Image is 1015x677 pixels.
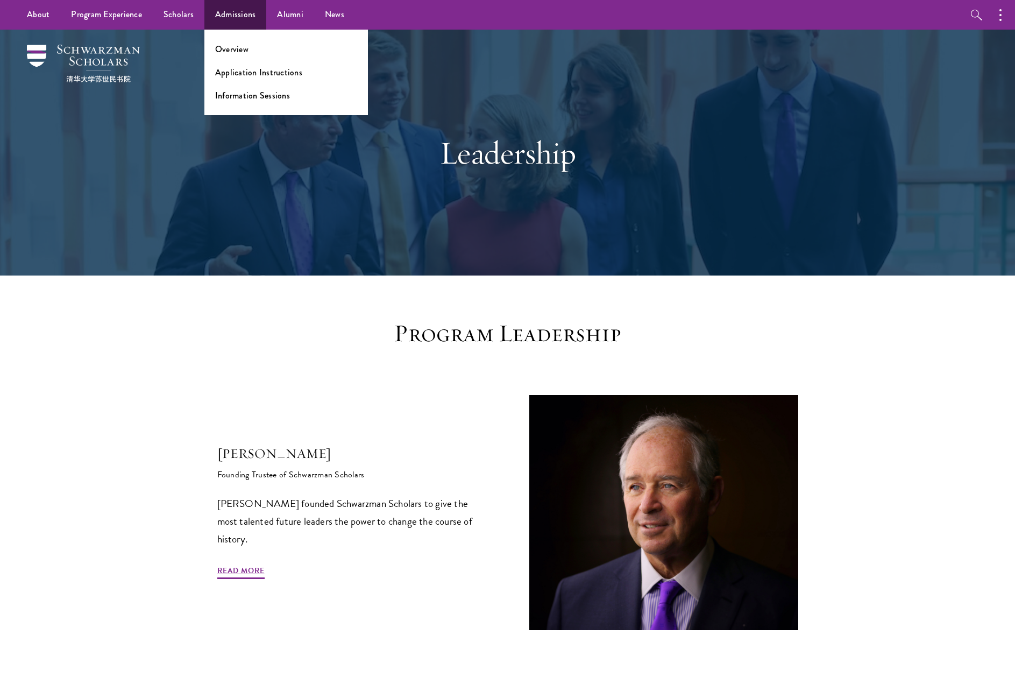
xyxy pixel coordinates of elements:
[217,495,486,548] p: [PERSON_NAME] founded Schwarzman Scholars to give the most talented future leaders the power to c...
[217,445,486,463] h5: [PERSON_NAME]
[217,463,486,481] h6: Founding Trustee of Schwarzman Scholars
[217,564,265,581] a: Read More
[322,133,693,172] h1: Leadership
[215,43,249,55] a: Overview
[215,89,290,102] a: Information Sessions
[341,319,675,349] h3: Program Leadership
[27,45,140,82] img: Schwarzman Scholars
[215,66,302,79] a: Application Instructions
